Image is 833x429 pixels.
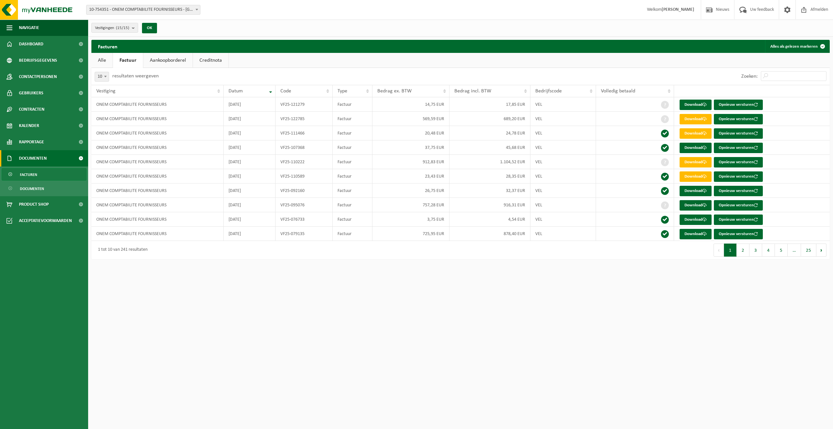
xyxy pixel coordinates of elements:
button: Opnieuw versturen [714,157,763,167]
span: Contactpersonen [19,69,57,85]
button: Next [816,244,826,257]
a: Download [680,143,712,153]
td: 3,75 EUR [372,212,449,227]
td: 725,95 EUR [372,227,449,241]
td: ONEM COMPTABILITE FOURNISSEURS [91,227,224,241]
span: Gebruikers [19,85,43,101]
span: 10 [95,72,109,81]
a: Download [680,157,712,167]
td: VF25-110222 [275,155,333,169]
button: Opnieuw versturen [714,143,763,153]
td: [DATE] [224,155,275,169]
td: VF25-122785 [275,112,333,126]
a: Download [680,186,712,196]
span: 10 [95,72,109,82]
td: ONEM COMPTABILITE FOURNISSEURS [91,112,224,126]
button: Vestigingen(15/15) [91,23,138,33]
td: Factuur [333,140,372,155]
count: (15/15) [116,26,129,30]
span: 10-754351 - ONEM COMPTABILITE FOURNISSEURS - BRUXELLES [86,5,200,14]
span: Navigatie [19,20,39,36]
button: 1 [724,244,737,257]
span: Type [338,88,347,94]
td: [DATE] [224,183,275,198]
span: Contracten [19,101,44,118]
td: 757,28 EUR [372,198,449,212]
td: Factuur [333,227,372,241]
td: 17,85 EUR [449,97,530,112]
td: Factuur [333,97,372,112]
td: VF25-079135 [275,227,333,241]
button: 5 [775,244,788,257]
button: 4 [762,244,775,257]
td: VEL [530,227,596,241]
span: Kalender [19,118,39,134]
a: Factuur [113,53,143,68]
td: ONEM COMPTABILITE FOURNISSEURS [91,198,224,212]
span: Facturen [20,168,37,181]
a: Download [680,128,712,139]
button: Opnieuw versturen [714,229,763,239]
td: 912,83 EUR [372,155,449,169]
td: [DATE] [224,227,275,241]
td: 569,59 EUR [372,112,449,126]
span: Bedrijfsgegevens [19,52,57,69]
td: VEL [530,97,596,112]
button: Opnieuw versturen [714,200,763,211]
td: 45,68 EUR [449,140,530,155]
span: Code [280,88,291,94]
td: ONEM COMPTABILITE FOURNISSEURS [91,97,224,112]
strong: [PERSON_NAME] [662,7,694,12]
label: Zoeken: [741,74,758,79]
td: ONEM COMPTABILITE FOURNISSEURS [91,212,224,227]
td: VEL [530,126,596,140]
span: Acceptatievoorwaarden [19,213,72,229]
span: Rapportage [19,134,44,150]
td: ONEM COMPTABILITE FOURNISSEURS [91,169,224,183]
a: Aankoopborderel [143,53,193,68]
td: 1.104,52 EUR [449,155,530,169]
td: ONEM COMPTABILITE FOURNISSEURS [91,183,224,198]
a: Download [680,100,712,110]
button: Opnieuw versturen [714,128,763,139]
td: 23,43 EUR [372,169,449,183]
td: Factuur [333,112,372,126]
td: VEL [530,140,596,155]
a: Facturen [2,168,86,181]
span: Bedrag ex. BTW [377,88,412,94]
a: Download [680,214,712,225]
button: Opnieuw versturen [714,214,763,225]
a: Download [680,200,712,211]
td: Factuur [333,183,372,198]
td: VEL [530,112,596,126]
td: [DATE] [224,97,275,112]
button: Opnieuw versturen [714,186,763,196]
td: Factuur [333,155,372,169]
td: VF25-092160 [275,183,333,198]
td: 878,40 EUR [449,227,530,241]
div: 1 tot 10 van 241 resultaten [95,244,148,256]
td: [DATE] [224,198,275,212]
td: 689,20 EUR [449,112,530,126]
button: Opnieuw versturen [714,171,763,182]
td: VF25-095076 [275,198,333,212]
span: Documenten [20,183,44,195]
span: Volledig betaald [601,88,635,94]
td: [DATE] [224,140,275,155]
td: 26,75 EUR [372,183,449,198]
span: Bedrag incl. BTW [454,88,491,94]
a: Download [680,171,712,182]
span: Vestiging [96,88,116,94]
a: Creditnota [193,53,228,68]
td: VEL [530,198,596,212]
td: [DATE] [224,112,275,126]
td: Factuur [333,126,372,140]
button: OK [142,23,157,33]
a: Documenten [2,182,86,195]
td: VEL [530,169,596,183]
td: Factuur [333,212,372,227]
td: VEL [530,212,596,227]
td: VF25-121279 [275,97,333,112]
span: Bedrijfscode [535,88,562,94]
td: VF25-107368 [275,140,333,155]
